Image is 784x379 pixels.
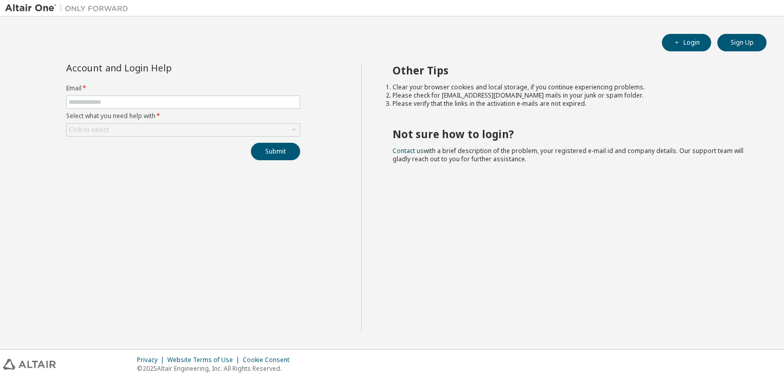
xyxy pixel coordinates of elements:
button: Sign Up [717,34,767,51]
li: Please verify that the links in the activation e-mails are not expired. [393,100,749,108]
div: Website Terms of Use [167,356,243,364]
img: Altair One [5,3,133,13]
a: Contact us [393,146,424,155]
button: Submit [251,143,300,160]
div: Click to select [67,124,300,136]
p: © 2025 Altair Engineering, Inc. All Rights Reserved. [137,364,296,373]
h2: Other Tips [393,64,749,77]
label: Email [66,84,300,92]
label: Select what you need help with [66,112,300,120]
div: Click to select [69,126,109,134]
span: with a brief description of the problem, your registered e-mail id and company details. Our suppo... [393,146,743,163]
h2: Not sure how to login? [393,127,749,141]
li: Clear your browser cookies and local storage, if you continue experiencing problems. [393,83,749,91]
button: Login [662,34,711,51]
img: altair_logo.svg [3,359,56,370]
li: Please check for [EMAIL_ADDRESS][DOMAIN_NAME] mails in your junk or spam folder. [393,91,749,100]
div: Privacy [137,356,167,364]
div: Account and Login Help [66,64,253,72]
div: Cookie Consent [243,356,296,364]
